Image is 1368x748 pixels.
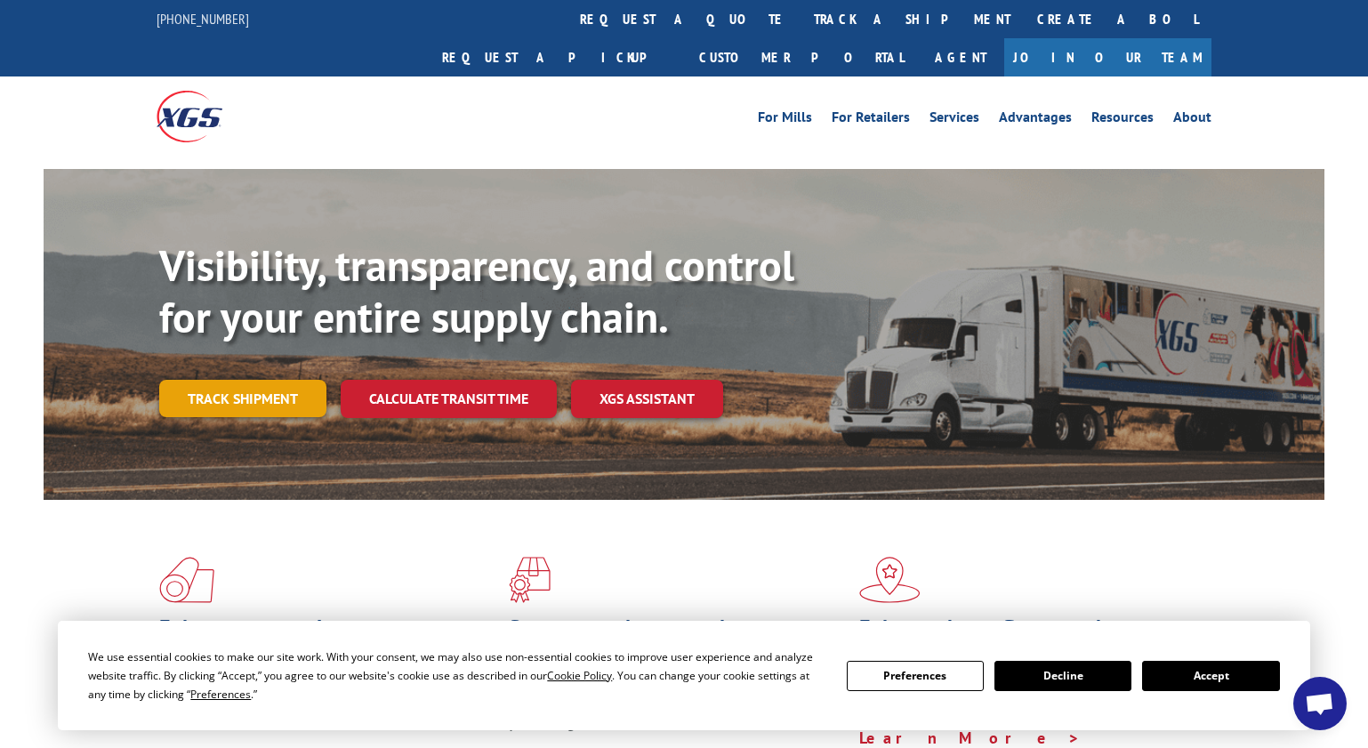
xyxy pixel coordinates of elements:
[159,669,495,732] span: As an industry carrier of choice, XGS has brought innovation and dedication to flooring logistics...
[159,617,495,669] h1: Flooring Logistics Solutions
[859,557,921,603] img: xgs-icon-flagship-distribution-model-red
[686,38,917,76] a: Customer Portal
[341,380,557,418] a: Calculate transit time
[859,728,1081,748] a: Learn More >
[509,617,845,669] h1: Specialized Freight Experts
[1142,661,1279,691] button: Accept
[994,661,1131,691] button: Decline
[157,10,249,28] a: [PHONE_NUMBER]
[58,621,1310,730] div: Cookie Consent Prompt
[1004,38,1211,76] a: Join Our Team
[190,687,251,702] span: Preferences
[509,557,551,603] img: xgs-icon-focused-on-flooring-red
[1293,677,1347,730] div: Open chat
[159,557,214,603] img: xgs-icon-total-supply-chain-intelligence-red
[999,110,1072,130] a: Advantages
[832,110,910,130] a: For Retailers
[159,380,326,417] a: Track shipment
[847,661,984,691] button: Preferences
[929,110,979,130] a: Services
[159,237,794,344] b: Visibility, transparency, and control for your entire supply chain.
[88,647,825,704] div: We use essential cookies to make our site work. With your consent, we may also use non-essential ...
[859,617,1195,669] h1: Flagship Distribution Model
[758,110,812,130] a: For Mills
[917,38,1004,76] a: Agent
[429,38,686,76] a: Request a pickup
[1173,110,1211,130] a: About
[547,668,612,683] span: Cookie Policy
[1091,110,1154,130] a: Resources
[571,380,723,418] a: XGS ASSISTANT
